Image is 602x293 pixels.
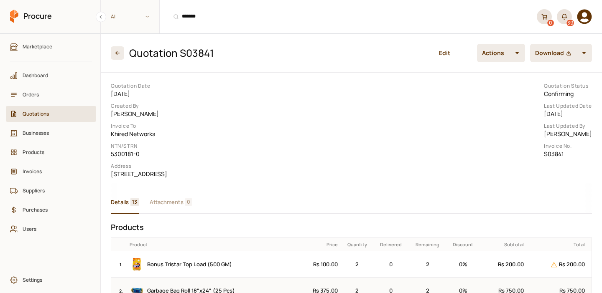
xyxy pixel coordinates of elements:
[530,44,576,62] button: Download
[10,10,52,24] a: Procure
[127,238,294,251] th: Product
[6,87,96,103] a: Orders
[150,198,184,207] span: Attachments
[544,143,592,150] dt: Invoice No.
[23,206,85,214] span: Purchases
[120,262,122,268] small: 1 .
[23,167,85,175] span: Invoices
[6,202,96,218] a: Purchases
[544,83,592,90] dt: Quotation Status
[111,123,167,130] dt: Invoice To
[23,225,85,233] span: Users
[547,20,554,26] div: 0
[480,251,527,278] td: Rs 200.00
[6,144,96,160] a: Products
[341,251,373,278] td: 2
[23,91,85,99] span: Orders
[373,238,408,251] th: Delivered
[23,148,85,156] span: Products
[6,272,96,288] a: Settings
[544,110,592,118] dd: [DATE]
[23,187,85,194] span: Suppliers
[446,238,480,251] th: Discount
[544,123,592,130] dt: Last Updated By
[165,6,532,27] input: Products, Businesses, Users, Suppliers, Orders, and Purchases
[544,150,592,158] dd: S03841
[185,198,192,206] span: 0
[557,9,572,24] button: 39
[111,90,167,98] dd: [DATE]
[6,164,96,179] a: Invoices
[6,221,96,237] a: Users
[129,46,214,60] h2: Quotation S03841
[544,103,592,110] dt: Last Updated Date
[23,110,85,118] span: Quotations
[101,10,159,23] span: All
[111,170,167,178] dd: [STREET_ADDRESS]
[480,238,527,251] th: Subtotal
[6,125,96,141] a: Businesses
[294,238,341,251] th: Price
[537,9,552,24] a: 0
[111,143,167,150] dt: NTN/STRN
[535,49,564,57] span: Download
[6,183,96,199] a: Suppliers
[6,68,96,83] a: Dashboard
[341,238,373,251] th: Quantity
[130,198,139,206] span: 13
[408,251,446,278] td: 2
[373,251,408,278] td: 0
[147,260,232,268] span: Bonus Tristar Top Load (500 GM)
[423,44,465,62] button: Edit
[111,103,167,110] dt: Created By
[111,13,117,20] span: All
[6,39,96,55] a: Marketplace
[130,257,291,271] a: Bonus Tristar Top Load (500 GM)
[566,20,574,26] div: 39
[111,163,167,170] dt: Address
[544,90,574,98] span: Confirming Products
[23,129,85,137] span: Businesses
[23,43,85,51] span: Marketplace
[408,238,446,251] th: Remaining
[23,276,85,284] span: Settings
[527,238,592,251] th: Total
[544,130,592,138] dd: [PERSON_NAME]
[111,110,167,118] dd: [PERSON_NAME]
[6,106,96,122] a: Quotations
[23,71,85,79] span: Dashboard
[530,258,585,271] div: Rs 200.00
[23,11,52,21] span: Procure
[294,251,341,278] td: Rs 100.00
[111,150,167,158] dd: 5300181-0
[111,83,167,90] dt: Quotation Date
[111,130,167,138] dd: Khired Networks
[111,222,592,232] h3: Products
[446,251,480,278] td: 0 %
[111,198,129,207] span: Details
